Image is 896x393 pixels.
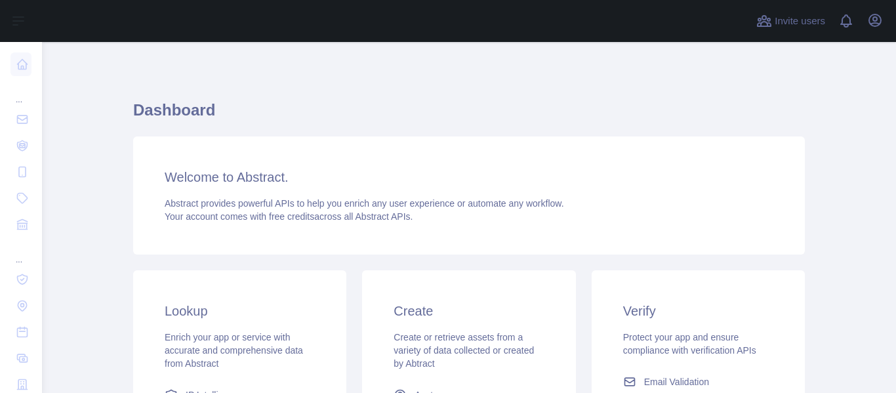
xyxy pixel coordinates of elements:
[165,168,773,186] h3: Welcome to Abstract.
[165,211,413,222] span: Your account comes with across all Abstract APIs.
[165,332,303,369] span: Enrich your app or service with accurate and comprehensive data from Abstract
[644,375,709,388] span: Email Validation
[394,302,544,320] h3: Create
[394,332,534,369] span: Create or retrieve assets from a variety of data collected or created by Abtract
[10,239,31,265] div: ...
[165,198,564,209] span: Abstract provides powerful APIs to help you enrich any user experience or automate any workflow.
[165,302,315,320] h3: Lookup
[623,332,756,356] span: Protect your app and ensure compliance with verification APIs
[133,100,805,131] h1: Dashboard
[269,211,314,222] span: free credits
[775,14,825,29] span: Invite users
[754,10,828,31] button: Invite users
[10,79,31,105] div: ...
[623,302,773,320] h3: Verify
